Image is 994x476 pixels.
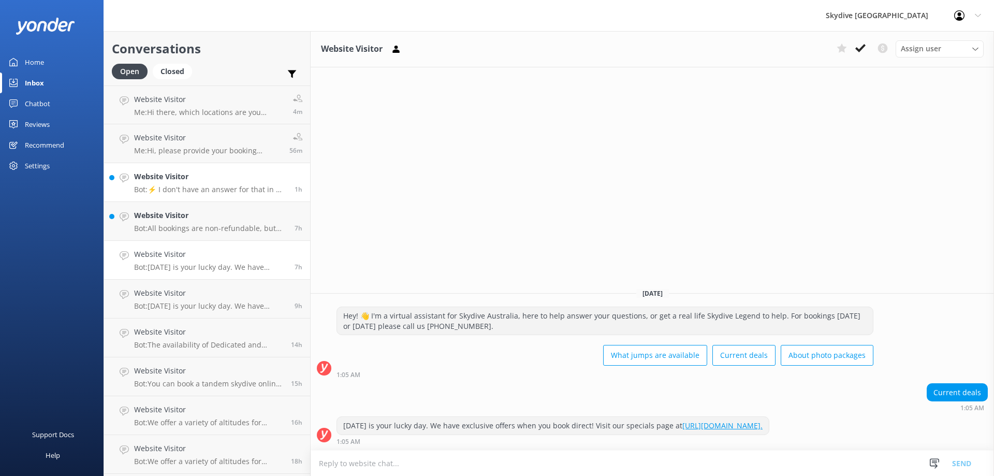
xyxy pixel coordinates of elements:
h4: Website Visitor [134,287,287,299]
div: Sep 22 2025 01:05am (UTC +10:00) Australia/Brisbane [337,371,873,378]
span: [DATE] [636,289,669,298]
a: Website VisitorBot:[DATE] is your lucky day. We have exclusive offers when you book direct! Visit... [104,241,310,280]
div: [DATE] is your lucky day. We have exclusive offers when you book direct! Visit our specials page at [337,417,769,435]
p: Bot: [DATE] is your lucky day. We have exclusive offers when you book direct! Visit our specials ... [134,263,287,272]
h4: Website Visitor [134,404,283,415]
div: Chatbot [25,93,50,114]
p: Bot: All bookings are non-refundable, but you can reschedule your skydive to another date or loca... [134,224,287,233]
p: Bot: We offer a variety of altitudes for skydiving, with all dropzones providing jumps up to 15,0... [134,457,283,466]
strong: 1:05 AM [337,439,360,445]
a: Website VisitorBot:All bookings are non-refundable, but you can reschedule your skydive to anothe... [104,202,310,241]
a: Website VisitorBot:We offer a variety of altitudes for skydiving, with all dropzones providing ju... [104,396,310,435]
a: Website VisitorBot:⚡ I don't have an answer for that in my knowledge base. Please try and rephras... [104,163,310,202]
a: [URL][DOMAIN_NAME]. [682,421,763,430]
strong: 1:05 AM [960,405,984,411]
div: Home [25,52,44,73]
div: Open [112,64,148,79]
a: Website VisitorBot:The availability of Dedicated and Ultimate packages depends on space on the pl... [104,319,310,357]
span: Assign user [901,43,941,54]
h4: Website Visitor [134,94,285,105]
span: Sep 22 2025 07:32am (UTC +10:00) Australia/Brisbane [295,185,302,194]
p: Me: Hi there, which locations are you looking at? We have [DEMOGRAPHIC_DATA] instructors in some ... [134,108,285,117]
h2: Conversations [112,39,302,59]
a: Closed [153,65,197,77]
p: Bot: ⚡ I don't have an answer for that in my knowledge base. Please try and rephrase your questio... [134,185,287,194]
div: Assign User [896,40,984,57]
div: Help [46,445,60,466]
button: Current deals [712,345,776,366]
h4: Website Visitor [134,132,282,143]
div: Sep 22 2025 01:05am (UTC +10:00) Australia/Brisbane [927,404,988,411]
p: Bot: [DATE] is your lucky day. We have exclusive offers when you book direct! Visit our specials ... [134,301,287,311]
p: Bot: The availability of Dedicated and Ultimate packages depends on space on the planes and staff... [134,340,283,350]
span: Sep 21 2025 06:28pm (UTC +10:00) Australia/Brisbane [291,340,302,349]
div: Sep 22 2025 01:05am (UTC +10:00) Australia/Brisbane [337,438,769,445]
div: Closed [153,64,192,79]
span: Sep 21 2025 05:22pm (UTC +10:00) Australia/Brisbane [291,379,302,388]
span: Sep 21 2025 02:19pm (UTC +10:00) Australia/Brisbane [291,457,302,466]
span: Sep 22 2025 08:46am (UTC +10:00) Australia/Brisbane [293,107,302,116]
a: Open [112,65,153,77]
h4: Website Visitor [134,249,287,260]
div: Support Docs [32,424,74,445]
h4: Website Visitor [134,365,283,377]
h4: Website Visitor [134,443,283,454]
span: Sep 22 2025 07:54am (UTC +10:00) Australia/Brisbane [289,146,302,155]
a: Website VisitorMe:Hi there, which locations are you looking at? We have [DEMOGRAPHIC_DATA] instru... [104,85,310,124]
h4: Website Visitor [134,326,283,338]
div: Recommend [25,135,64,155]
strong: 1:05 AM [337,372,360,378]
div: Inbox [25,73,44,93]
h4: Website Visitor [134,210,287,221]
span: Sep 22 2025 01:05am (UTC +10:00) Australia/Brisbane [295,263,302,271]
span: Sep 21 2025 04:03pm (UTC +10:00) Australia/Brisbane [291,418,302,427]
div: Settings [25,155,50,176]
a: Website VisitorBot:We offer a variety of altitudes for skydiving, with all dropzones providing ju... [104,435,310,474]
button: What jumps are available [603,345,707,366]
span: Sep 21 2025 11:04pm (UTC +10:00) Australia/Brisbane [295,301,302,310]
div: Current deals [927,384,987,401]
h4: Website Visitor [134,171,287,182]
span: Sep 22 2025 01:18am (UTC +10:00) Australia/Brisbane [295,224,302,233]
h3: Website Visitor [321,42,383,56]
div: Reviews [25,114,50,135]
a: Website VisitorBot:[DATE] is your lucky day. We have exclusive offers when you book direct! Visit... [104,280,310,319]
p: Bot: We offer a variety of altitudes for skydiving, with all dropzones providing jumps up to 15,0... [134,418,283,427]
button: About photo packages [781,345,873,366]
a: Website VisitorBot:You can book a tandem skydive online for your partner. To accompany him, you c... [104,357,310,396]
p: Me: Hi, please provide your booking number, or the location and booking name please. For instant ... [134,146,282,155]
div: Hey! 👋 I'm a virtual assistant for Skydive Australia, here to help answer your questions, or get ... [337,307,873,335]
p: Bot: You can book a tandem skydive online for your partner. To accompany him, you can visit the d... [134,379,283,388]
a: Website VisitorMe:Hi, please provide your booking number, or the location and booking name please... [104,124,310,163]
img: yonder-white-logo.png [16,18,75,35]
